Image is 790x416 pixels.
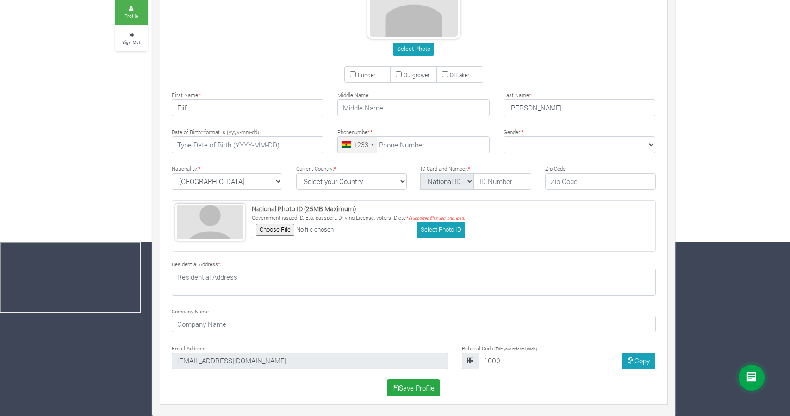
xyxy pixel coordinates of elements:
[354,140,368,149] div: +233
[122,39,140,45] small: Sign Out
[350,71,356,77] input: Funder
[115,26,148,51] a: Sign Out
[296,165,336,173] label: Current Country:
[172,136,324,153] input: Type Date of Birth (YYYY-MM-DD)
[450,71,469,79] small: Offtaker
[504,128,523,136] label: Gender:
[545,165,566,173] label: Zip Code:
[337,92,369,99] label: Middle Name:
[494,346,537,351] small: (Edit your referral code)
[442,71,448,77] input: Offtaker
[404,71,429,79] small: Outgrower
[124,12,138,19] small: Profile
[172,316,656,332] input: Company Name
[337,99,490,116] input: Middle Name
[252,204,356,213] strong: National Photo ID (25MB Maximum)
[545,173,656,190] input: Zip Code
[172,99,324,116] input: First Name
[172,165,200,173] label: Nationality:
[622,353,656,369] button: Copy
[172,92,201,99] label: First Name:
[504,92,532,99] label: Last Name:
[252,214,465,222] p: Government issued ID. E.g. passport, Driving License, voters ID etc
[172,308,210,316] label: Company Name:
[504,99,656,116] input: Last Name
[358,71,375,79] small: Funder
[387,379,440,396] button: Save Profile
[462,345,537,353] label: Referral Code:
[421,165,470,173] label: ID Card and Number:
[172,345,206,353] label: Email Address:
[172,261,221,269] label: Residential Address:
[417,222,465,238] button: Select Photo ID
[396,71,402,77] input: Outgrower
[393,43,434,56] button: Select Photo
[338,137,377,153] div: Ghana (Gaana): +233
[337,136,490,153] input: Phone Number
[337,128,373,136] label: Phonenumber:
[474,173,531,190] input: ID Number
[406,215,465,220] i: * (supported files .jpg, png, jpeg)
[172,128,259,136] label: Date of Birth: format is (yyyy-mm-dd)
